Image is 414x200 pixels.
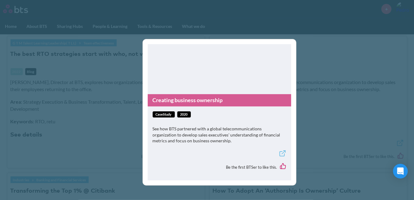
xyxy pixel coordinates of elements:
div: Be the first BTSer to like this. [153,159,286,176]
div: Open Intercom Messenger [393,164,408,179]
a: External link [279,150,286,159]
p: See how BTS partnered with a global telecommunications organization to develop sales executives' ... [153,126,286,144]
span: 2020 [177,111,191,118]
span: caseStudy [153,111,175,118]
a: Creating business ownership [148,94,291,106]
